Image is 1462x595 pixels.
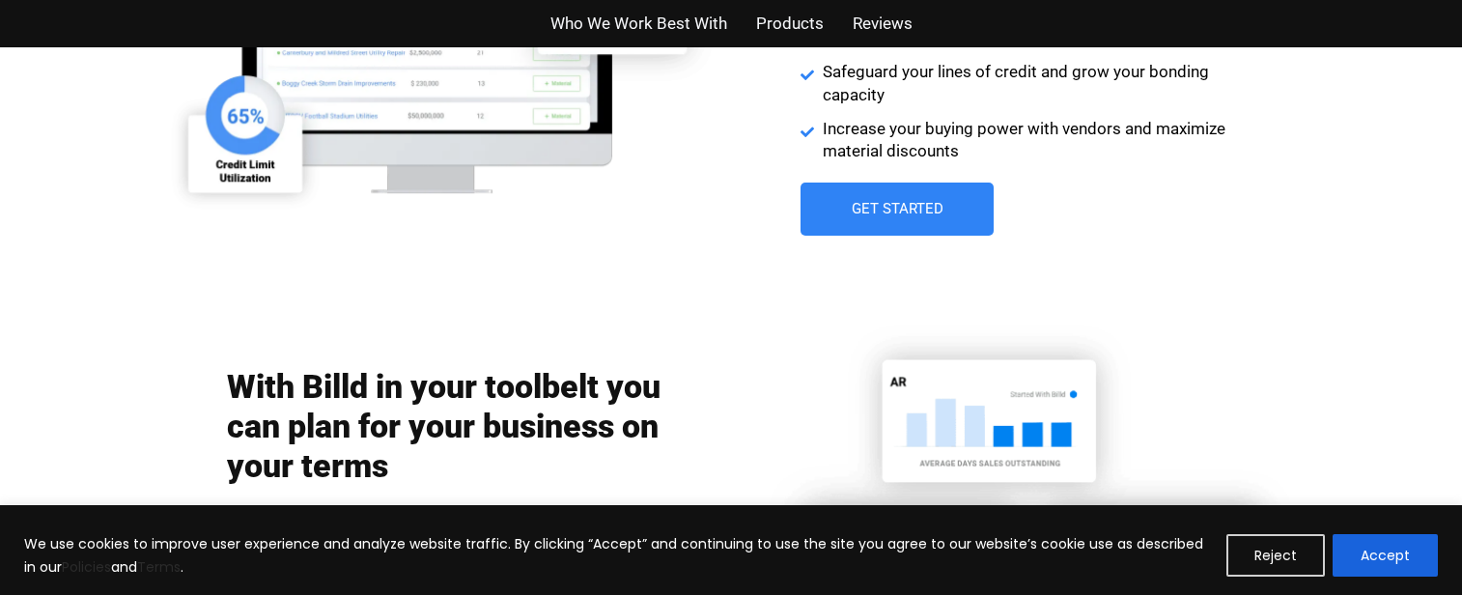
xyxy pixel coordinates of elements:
[550,10,727,38] a: Who We Work Best With
[1226,534,1325,577] button: Reject
[62,557,111,577] a: Policies
[1333,534,1438,577] button: Accept
[24,532,1212,579] p: We use cookies to improve user experience and analyze website traffic. By clicking “Accept” and c...
[853,10,913,38] a: Reviews
[756,10,824,38] a: Products
[818,61,1236,107] span: Safeguard your lines of credit and grow your bonding capacity
[818,118,1236,164] span: Increase your buying power with vendors and maximize material discounts
[852,202,943,216] span: Get Started
[137,557,181,577] a: Terms
[227,367,661,485] h2: With Billd in your toolbelt you can plan for your business on your terms
[801,183,994,236] a: Get Started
